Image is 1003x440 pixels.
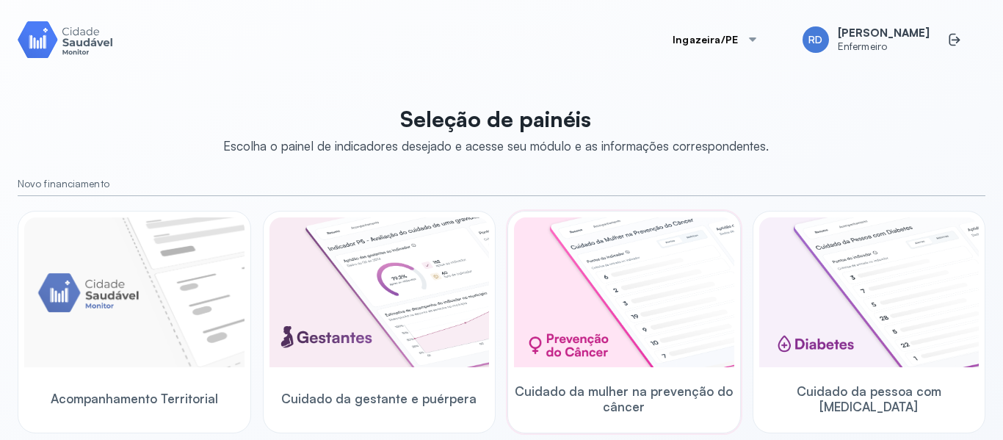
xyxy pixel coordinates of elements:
span: Cuidado da mulher na prevenção do câncer [514,383,734,415]
img: Logotipo do produto Monitor [18,18,113,60]
img: diabetics.png [759,217,980,367]
button: Ingazeira/PE [655,25,776,54]
div: Escolha o painel de indicadores desejado e acesse seu módulo e as informações correspondentes. [223,138,769,154]
span: Enfermeiro [838,40,930,53]
img: pregnants.png [269,217,490,367]
p: Seleção de painéis [223,106,769,132]
span: Acompanhamento Territorial [51,391,218,406]
span: [PERSON_NAME] [838,26,930,40]
span: RD [808,34,822,46]
img: placeholder-module-ilustration.png [24,217,245,367]
span: Cuidado da gestante e puérpera [281,391,477,406]
img: woman-cancer-prevention-care.png [514,217,734,367]
small: Novo financiamento [18,178,985,190]
span: Cuidado da pessoa com [MEDICAL_DATA] [759,383,980,415]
